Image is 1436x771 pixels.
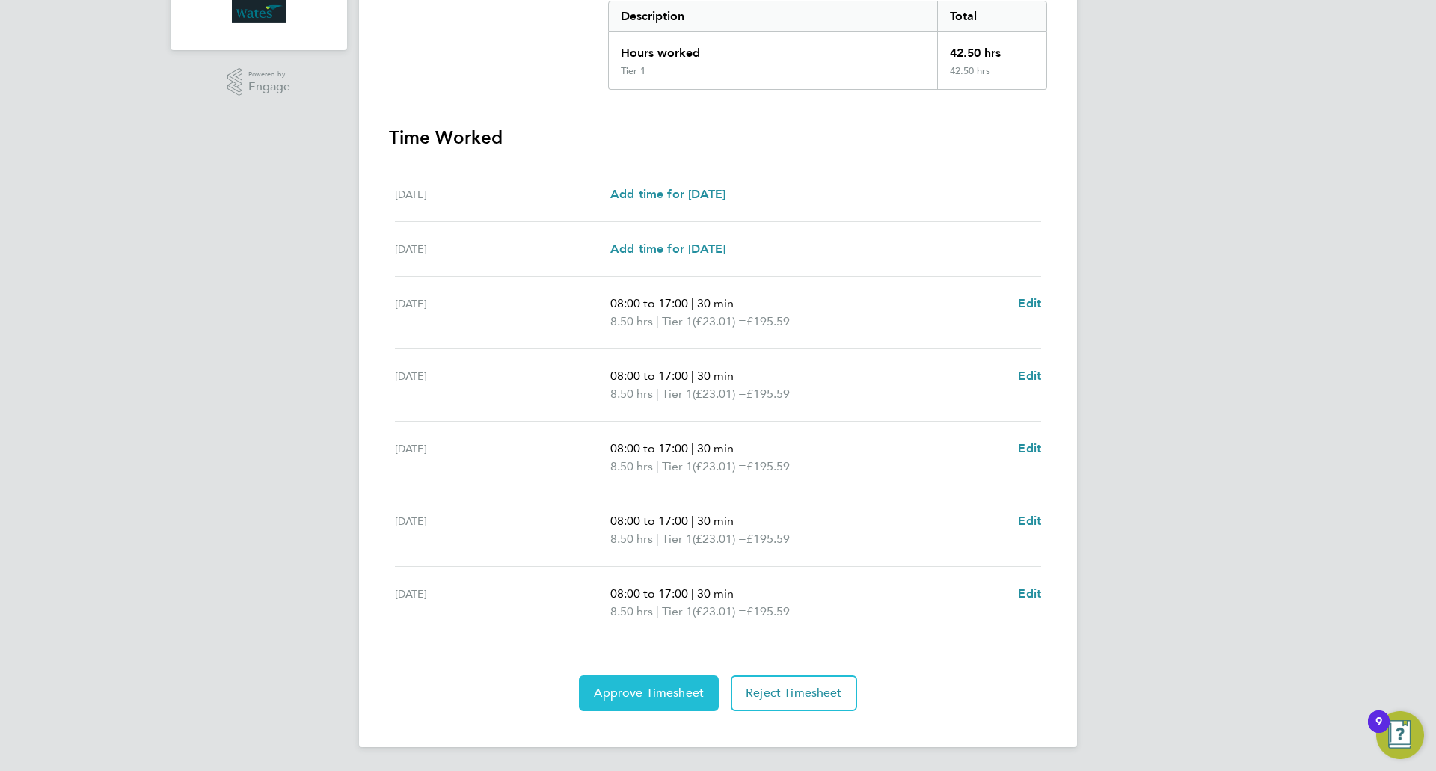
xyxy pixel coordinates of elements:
span: Edit [1018,369,1041,383]
span: Edit [1018,586,1041,600]
span: (£23.01) = [693,459,746,473]
span: (£23.01) = [693,387,746,401]
span: | [691,586,694,600]
div: Description [609,1,937,31]
span: | [656,604,659,618]
span: Tier 1 [662,313,693,331]
div: [DATE] [395,367,610,403]
span: Add time for [DATE] [610,187,725,201]
span: Reject Timesheet [746,686,842,701]
span: | [691,296,694,310]
span: (£23.01) = [693,314,746,328]
div: [DATE] [395,295,610,331]
span: | [691,369,694,383]
span: £195.59 [746,532,790,546]
a: Edit [1018,367,1041,385]
a: Powered byEngage [227,68,291,96]
span: Edit [1018,296,1041,310]
span: | [691,441,694,455]
a: Edit [1018,585,1041,603]
span: Powered by [248,68,290,81]
button: Reject Timesheet [731,675,857,711]
span: | [656,387,659,401]
div: [DATE] [395,185,610,203]
span: Edit [1018,441,1041,455]
span: £195.59 [746,387,790,401]
h3: Time Worked [389,126,1047,150]
span: 08:00 to 17:00 [610,514,688,528]
span: (£23.01) = [693,532,746,546]
span: 30 min [697,441,734,455]
div: [DATE] [395,585,610,621]
span: 30 min [697,514,734,528]
div: 9 [1375,722,1382,741]
span: Edit [1018,514,1041,528]
a: Add time for [DATE] [610,240,725,258]
span: 8.50 hrs [610,459,653,473]
span: 8.50 hrs [610,604,653,618]
span: | [691,514,694,528]
span: £195.59 [746,314,790,328]
span: 08:00 to 17:00 [610,296,688,310]
span: | [656,314,659,328]
span: | [656,532,659,546]
div: 42.50 hrs [937,32,1046,65]
span: | [656,459,659,473]
span: £195.59 [746,604,790,618]
span: Tier 1 [662,530,693,548]
span: 30 min [697,369,734,383]
span: Approve Timesheet [594,686,704,701]
span: Engage [248,81,290,93]
div: Hours worked [609,32,937,65]
a: Edit [1018,295,1041,313]
span: Tier 1 [662,458,693,476]
span: 08:00 to 17:00 [610,586,688,600]
span: £195.59 [746,459,790,473]
div: Total [937,1,1046,31]
span: (£23.01) = [693,604,746,618]
span: Tier 1 [662,385,693,403]
span: 30 min [697,296,734,310]
span: 8.50 hrs [610,314,653,328]
span: 30 min [697,586,734,600]
a: Add time for [DATE] [610,185,725,203]
div: [DATE] [395,240,610,258]
button: Open Resource Center, 9 new notifications [1376,711,1424,759]
span: 8.50 hrs [610,532,653,546]
div: [DATE] [395,512,610,548]
span: Add time for [DATE] [610,242,725,256]
div: 42.50 hrs [937,65,1046,89]
span: 08:00 to 17:00 [610,369,688,383]
button: Approve Timesheet [579,675,719,711]
div: Summary [608,1,1047,90]
span: Tier 1 [662,603,693,621]
span: 08:00 to 17:00 [610,441,688,455]
a: Edit [1018,512,1041,530]
a: Edit [1018,440,1041,458]
div: [DATE] [395,440,610,476]
span: 8.50 hrs [610,387,653,401]
div: Tier 1 [621,65,645,77]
